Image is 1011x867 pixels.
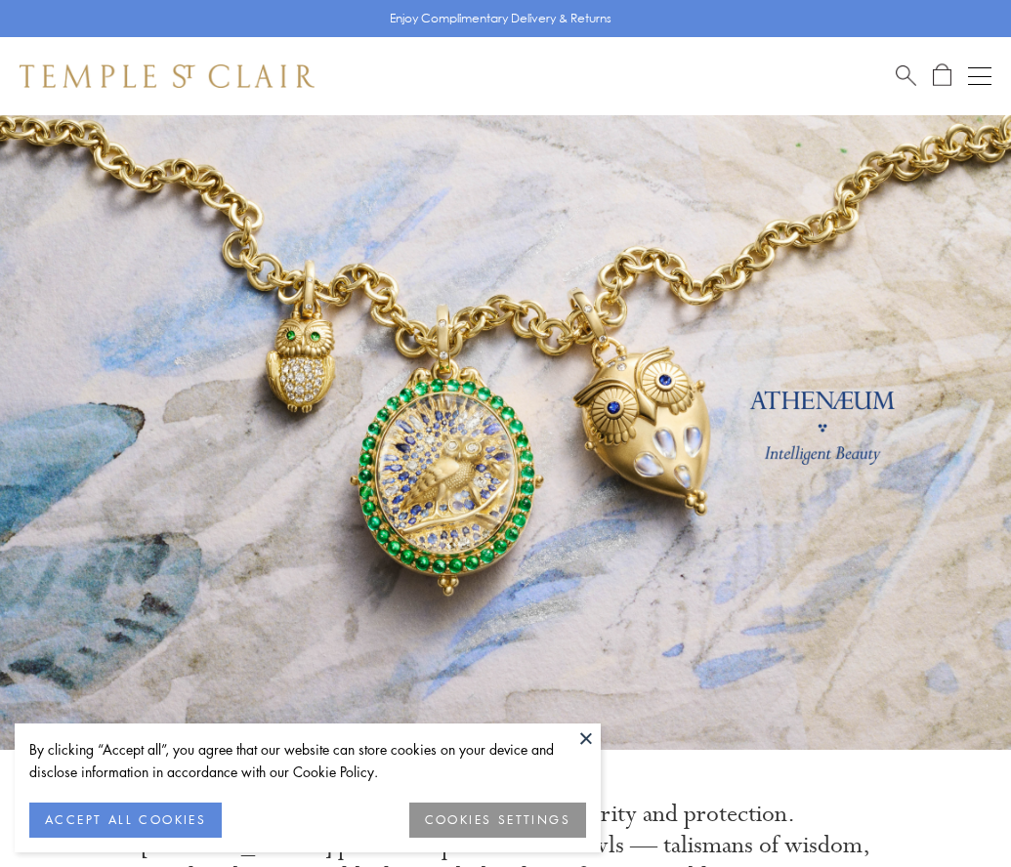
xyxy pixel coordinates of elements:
[409,803,586,838] button: COOKIES SETTINGS
[20,64,315,88] img: Temple St. Clair
[390,9,611,28] p: Enjoy Complimentary Delivery & Returns
[896,63,916,88] a: Search
[933,63,951,88] a: Open Shopping Bag
[968,64,991,88] button: Open navigation
[29,803,222,838] button: ACCEPT ALL COOKIES
[29,738,586,783] div: By clicking “Accept all”, you agree that our website can store cookies on your device and disclos...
